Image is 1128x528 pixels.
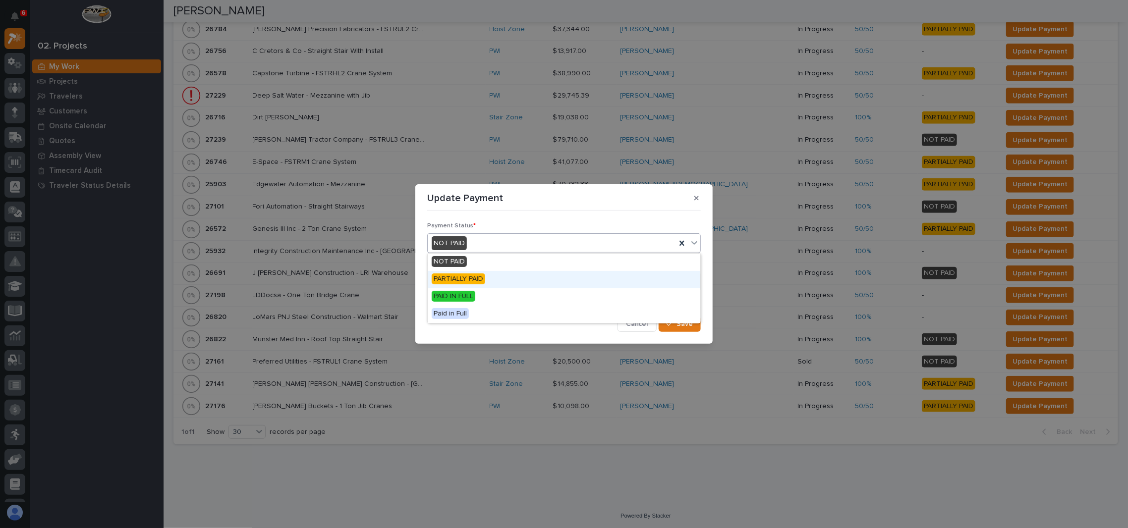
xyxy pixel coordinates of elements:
span: Payment Status [427,223,476,229]
p: Update Payment [427,192,503,204]
span: PAID IN FULL [432,291,475,302]
span: PARTIALLY PAID [432,273,485,284]
span: NOT PAID [432,256,467,267]
button: Save [659,316,701,332]
button: Cancel [618,316,657,332]
div: Paid in Full [428,306,700,323]
span: Save [677,319,693,328]
span: Cancel [626,319,648,328]
div: PAID IN FULL [428,288,700,306]
div: PARTIALLY PAID [428,271,700,288]
div: NOT PAID [428,254,700,271]
span: Paid in Full [432,308,469,319]
div: NOT PAID [432,236,467,251]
